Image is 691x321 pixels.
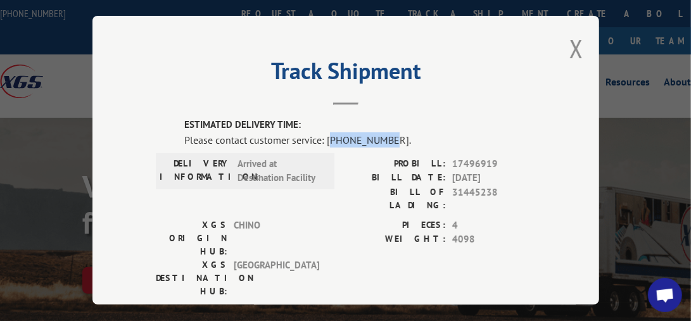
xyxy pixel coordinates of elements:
span: 4 [452,218,536,233]
label: XGS DESTINATION HUB: [156,258,227,298]
label: WEIGHT: [346,232,446,247]
label: PIECES: [346,218,446,233]
span: 31445238 [452,186,536,212]
div: Chat abierto [648,278,682,312]
label: XGS ORIGIN HUB: [156,218,227,258]
span: CHINO [234,218,319,258]
label: BILL DATE: [346,171,446,186]
label: BILL OF LADING: [346,186,446,212]
label: DELIVERY INFORMATION: [160,157,231,186]
span: 4098 [452,232,536,247]
span: [DATE] [452,171,536,186]
div: Please contact customer service: [PHONE_NUMBER]. [184,132,536,148]
span: 17496919 [452,157,536,172]
button: Close modal [569,32,583,65]
label: ESTIMATED DELIVERY TIME: [184,118,536,132]
span: Arrived at Destination Facility [238,157,323,186]
span: [GEOGRAPHIC_DATA] [234,258,319,298]
h2: Track Shipment [156,62,536,86]
label: PROBILL: [346,157,446,172]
